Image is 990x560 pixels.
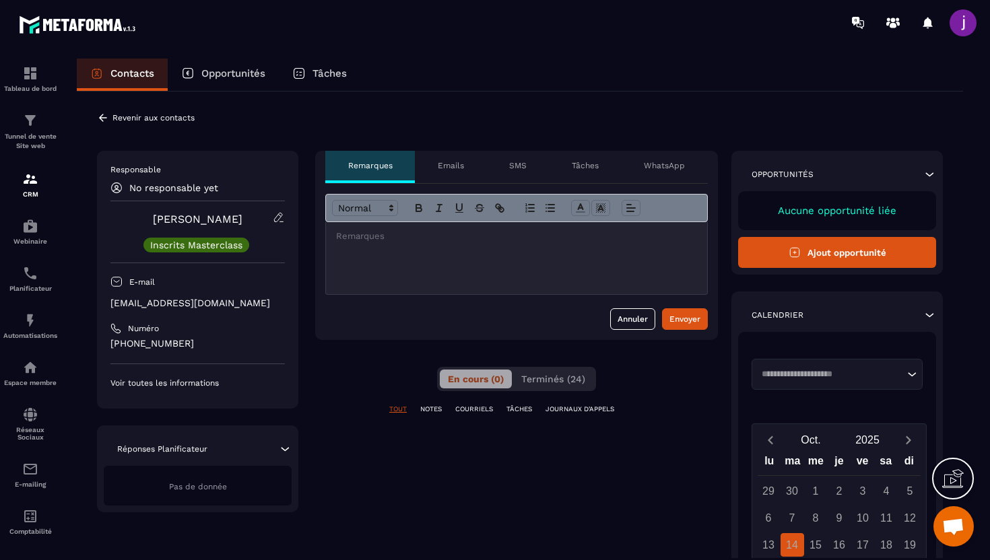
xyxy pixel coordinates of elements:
[3,379,57,386] p: Espace membre
[783,428,839,452] button: Open months overlay
[455,405,493,414] p: COURRIELS
[3,55,57,102] a: formationformationTableau de bord
[572,160,599,171] p: Tâches
[201,67,265,79] p: Opportunités
[828,506,851,530] div: 9
[129,277,155,287] p: E-mail
[851,506,875,530] div: 10
[851,533,875,557] div: 17
[662,308,708,330] button: Envoyer
[348,160,393,171] p: Remarques
[22,359,38,376] img: automations
[897,452,921,475] div: di
[3,255,57,302] a: schedulerschedulerPlanificateur
[110,337,285,350] p: [PHONE_NUMBER]
[804,479,828,503] div: 1
[169,482,227,491] span: Pas de donnée
[804,452,828,475] div: me
[153,213,242,225] a: [PERSON_NAME]
[3,190,57,198] p: CRM
[77,59,168,91] a: Contacts
[752,169,814,180] p: Opportunités
[128,323,159,334] p: Numéro
[506,405,532,414] p: TÂCHES
[3,238,57,245] p: Webinaire
[781,533,804,557] div: 14
[22,312,38,328] img: automations
[3,161,57,208] a: formationformationCRM
[448,374,504,384] span: En cours (0)
[669,312,700,326] div: Envoyer
[875,506,898,530] div: 11
[3,332,57,339] p: Automatisations
[168,59,279,91] a: Opportunités
[3,302,57,349] a: automationsautomationsAutomatisations
[22,65,38,81] img: formation
[509,160,527,171] p: SMS
[546,405,614,414] p: JOURNAUX D'APPELS
[757,479,781,503] div: 29
[757,367,904,381] input: Search for option
[781,479,804,503] div: 30
[129,182,218,193] p: No responsable yet
[22,508,38,524] img: accountant
[804,533,828,557] div: 15
[513,370,593,388] button: Terminés (24)
[828,479,851,503] div: 2
[738,237,936,268] button: Ajout opportunité
[804,506,828,530] div: 8
[3,132,57,151] p: Tunnel de vente Site web
[875,533,898,557] div: 18
[279,59,360,91] a: Tâches
[22,112,38,129] img: formation
[757,533,781,557] div: 13
[22,461,38,477] img: email
[839,428,896,452] button: Open years overlay
[3,85,57,92] p: Tableau de bord
[757,506,781,530] div: 6
[874,452,898,475] div: sa
[312,67,347,79] p: Tâches
[438,160,464,171] p: Emails
[19,12,140,37] img: logo
[420,405,442,414] p: NOTES
[898,479,922,503] div: 5
[752,205,923,217] p: Aucune opportunité liée
[117,444,207,454] p: Réponses Planificateur
[440,370,512,388] button: En cours (0)
[150,240,242,250] p: Inscrits Masterclass
[3,208,57,255] a: automationsautomationsWebinaire
[752,310,803,320] p: Calendrier
[110,67,154,79] p: Contacts
[110,164,285,175] p: Responsable
[110,378,285,388] p: Voir toutes les informations
[610,308,655,330] button: Annuler
[112,113,195,123] p: Revenir aux contacts
[644,160,685,171] p: WhatsApp
[22,218,38,234] img: automations
[875,479,898,503] div: 4
[758,452,781,475] div: lu
[933,506,974,547] div: Ouvrir le chat
[898,506,922,530] div: 12
[22,171,38,187] img: formation
[828,452,851,475] div: je
[22,265,38,281] img: scheduler
[3,426,57,441] p: Réseaux Sociaux
[110,297,285,310] p: [EMAIL_ADDRESS][DOMAIN_NAME]
[3,498,57,545] a: accountantaccountantComptabilité
[781,506,804,530] div: 7
[896,431,921,449] button: Next month
[3,102,57,161] a: formationformationTunnel de vente Site web
[3,451,57,498] a: emailemailE-mailing
[3,396,57,451] a: social-networksocial-networkRéseaux Sociaux
[3,481,57,488] p: E-mailing
[752,359,923,390] div: Search for option
[389,405,407,414] p: TOUT
[851,452,874,475] div: ve
[781,452,805,475] div: ma
[828,533,851,557] div: 16
[758,431,783,449] button: Previous month
[3,285,57,292] p: Planificateur
[521,374,585,384] span: Terminés (24)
